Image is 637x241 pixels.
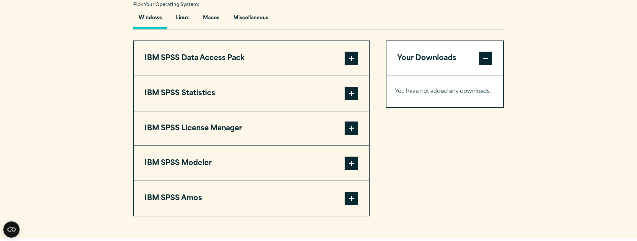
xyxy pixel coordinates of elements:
[134,76,369,111] button: IBM SPSS Statistics
[134,41,369,76] button: IBM SPSS Data Access Pack
[171,10,194,29] button: Linux
[386,41,503,76] button: Your Downloads
[228,10,273,29] button: Miscellaneous
[134,111,369,146] button: IBM SPSS License Manager
[133,10,167,29] button: Windows
[386,76,503,107] div: Your Downloads
[198,10,225,29] button: Macos
[133,3,199,7] span: Pick Your Operating System:
[134,181,369,216] button: IBM SPSS Amos
[395,87,495,97] p: You have not added any downloads.
[3,221,20,238] button: Open CMP widget
[134,146,369,181] button: IBM SPSS Modeler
